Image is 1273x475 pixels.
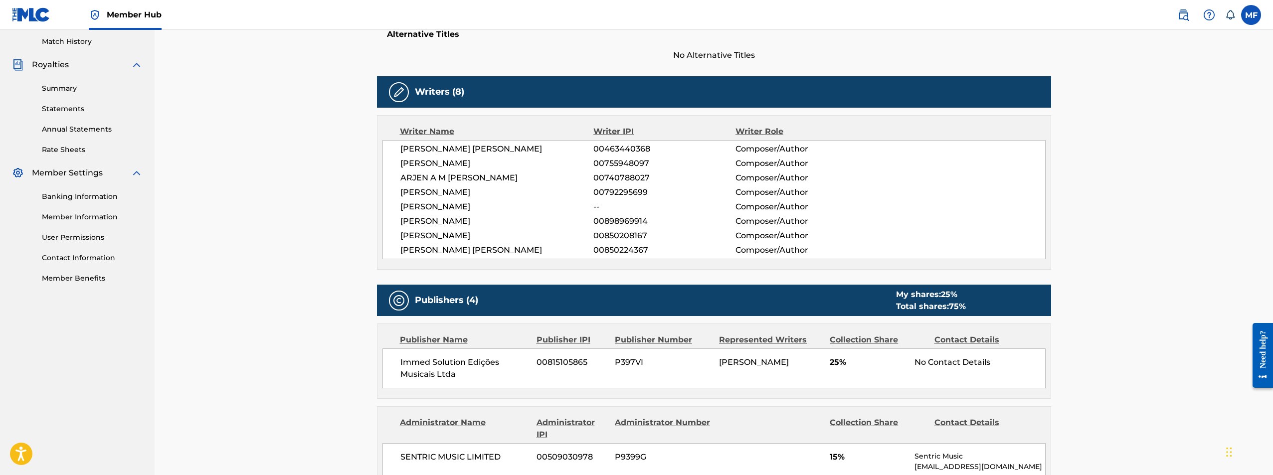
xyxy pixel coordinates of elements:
span: 00898969914 [593,215,735,227]
p: [EMAIL_ADDRESS][DOMAIN_NAME] [914,462,1045,472]
img: Member Settings [12,167,24,179]
img: Writers [393,86,405,98]
div: Help [1199,5,1219,25]
div: Publisher Number [615,334,712,346]
img: Royalties [12,59,24,71]
img: MLC Logo [12,7,50,22]
a: Member Information [42,212,143,222]
span: Composer/Author [735,201,865,213]
span: -- [593,201,735,213]
span: 00509030978 [537,451,607,463]
span: Composer/Author [735,143,865,155]
div: Publisher IPI [537,334,607,346]
div: Represented Writers [719,334,822,346]
iframe: Resource Center [1245,316,1273,396]
div: Administrator Number [615,417,712,441]
div: Publisher Name [400,334,529,346]
span: 00850208167 [593,230,735,242]
div: Writer IPI [593,126,735,138]
div: Arrastar [1226,437,1232,467]
span: 25% [830,356,907,368]
div: Collection Share [830,417,926,441]
span: 75 % [949,302,966,311]
span: [PERSON_NAME] [400,230,594,242]
span: Composer/Author [735,215,865,227]
a: Statements [42,104,143,114]
div: Collection Share [830,334,926,346]
a: Public Search [1173,5,1193,25]
span: [PERSON_NAME] [400,201,594,213]
iframe: Chat Widget [1223,427,1273,475]
span: [PERSON_NAME] [719,357,789,367]
a: Banking Information [42,191,143,202]
span: No Alternative Titles [377,49,1051,61]
span: 00792295699 [593,186,735,198]
span: Composer/Author [735,172,865,184]
div: Total shares: [896,301,966,313]
span: 00755948097 [593,158,735,169]
div: My shares: [896,289,966,301]
div: Writer Role [735,126,865,138]
a: Summary [42,83,143,94]
span: 00815105865 [537,356,607,368]
span: Composer/Author [735,244,865,256]
div: Administrator Name [400,417,529,441]
h5: Writers (8) [415,86,464,98]
div: Contact Details [934,417,1031,441]
span: [PERSON_NAME] [400,158,594,169]
img: search [1177,9,1189,21]
div: Widget de chat [1223,427,1273,475]
img: expand [131,167,143,179]
span: ARJEN A M [PERSON_NAME] [400,172,594,184]
span: Member Hub [107,9,162,20]
span: 25 % [941,290,957,299]
div: Administrator IPI [537,417,607,441]
a: Rate Sheets [42,145,143,155]
img: help [1203,9,1215,21]
span: [PERSON_NAME] [PERSON_NAME] [400,244,594,256]
div: Notifications [1225,10,1235,20]
a: Contact Information [42,253,143,263]
span: Composer/Author [735,158,865,169]
span: SENTRIC MUSIC LIMITED [400,451,530,463]
a: Annual Statements [42,124,143,135]
div: Writer Name [400,126,594,138]
div: Contact Details [934,334,1031,346]
span: [PERSON_NAME] [PERSON_NAME] [400,143,594,155]
span: Composer/Author [735,230,865,242]
img: expand [131,59,143,71]
span: [PERSON_NAME] [400,186,594,198]
span: P397VI [615,356,712,368]
img: Publishers [393,295,405,307]
div: User Menu [1241,5,1261,25]
span: 00850224367 [593,244,735,256]
div: No Contact Details [914,356,1045,368]
a: Match History [42,36,143,47]
span: 15% [830,451,907,463]
span: 00463440368 [593,143,735,155]
img: Top Rightsholder [89,9,101,21]
span: 00740788027 [593,172,735,184]
h5: Publishers (4) [415,295,478,306]
span: [PERSON_NAME] [400,215,594,227]
a: User Permissions [42,232,143,243]
p: Sentric Music [914,451,1045,462]
span: Member Settings [32,167,103,179]
h5: Alternative Titles [387,29,1041,39]
span: P9399G [615,451,712,463]
span: Composer/Author [735,186,865,198]
span: Royalties [32,59,69,71]
a: Member Benefits [42,273,143,284]
span: Immed Solution Edições Musicais Ltda [400,356,530,380]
